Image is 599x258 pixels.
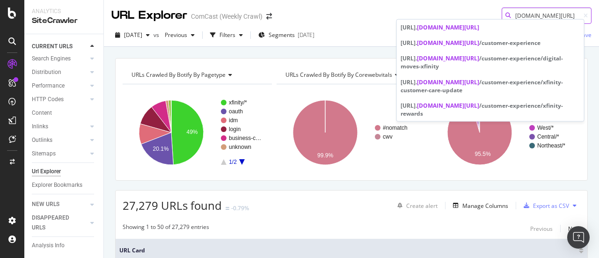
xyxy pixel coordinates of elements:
[255,28,318,43] button: Segments[DATE]
[397,98,584,121] a: [URL].[DOMAIN_NAME][URL]/customer-experience/xfinity-rewards
[229,159,237,165] text: 1/2
[579,31,592,39] div: Save
[32,167,97,177] a: Url Explorer
[32,81,88,91] a: Performance
[231,204,249,212] div: -0.79%
[219,31,235,39] div: Filters
[32,67,61,77] div: Distribution
[285,71,392,79] span: URLs Crawled By Botify By corewebvitals
[537,133,559,140] text: Central/*
[520,198,569,213] button: Export as CSV
[124,31,142,39] span: 2025 Aug. 30th
[417,102,479,110] span: [DOMAIN_NAME][URL]
[537,125,554,131] text: West/*
[161,28,198,43] button: Previous
[417,23,479,31] span: [DOMAIN_NAME][URL]
[269,31,295,39] span: Segments
[32,122,48,132] div: Inlinks
[111,7,187,23] div: URL Explorer
[401,78,580,94] div: [URL]. /customer-experience/xfinity-customer-care-update
[383,125,408,131] text: #nomatch
[119,246,577,255] span: URL Card
[32,241,97,251] a: Analysis Info
[153,31,161,39] span: vs
[32,199,88,209] a: NEW URLS
[530,223,553,234] button: Previous
[32,199,59,209] div: NEW URLS
[32,108,97,118] a: Content
[187,129,198,135] text: 49%
[32,213,88,233] a: DISAPPEARED URLS
[417,54,479,62] span: [DOMAIN_NAME][URL]
[32,95,88,104] a: HTTP Codes
[32,213,79,233] div: DISAPPEARED URLS
[502,7,592,24] input: Find a URL
[32,149,56,159] div: Sitemaps
[431,92,578,173] svg: A chart.
[394,198,438,213] button: Create alert
[298,31,314,39] div: [DATE]
[206,28,247,43] button: Filters
[32,108,52,118] div: Content
[229,117,238,124] text: idm
[32,7,96,15] div: Analytics
[32,180,97,190] a: Explorer Bookmarks
[449,200,508,211] button: Manage Columns
[229,144,251,150] text: unknown
[229,135,261,141] text: business-c…
[397,74,584,97] a: [URL].[DOMAIN_NAME][URL]/customer-experience/xfinity-customer-care-update
[123,92,270,173] svg: A chart.
[111,28,153,43] button: [DATE]
[462,202,508,210] div: Manage Columns
[266,13,272,20] div: arrow-right-arrow-left
[567,226,590,249] div: Open Intercom Messenger
[32,42,73,52] div: CURRENT URLS
[383,133,393,140] text: cwv
[317,152,333,159] text: 99.9%
[32,81,65,91] div: Performance
[123,198,222,213] span: 27,279 URLs found
[191,12,263,21] div: ComCast (Weekly Crawl)
[130,67,263,82] h4: URLs Crawled By Botify By pagetype
[397,35,584,51] a: [URL].[DOMAIN_NAME][URL]/customer-experience
[32,95,64,104] div: HTTP Codes
[475,151,490,157] text: 95.5%
[32,122,88,132] a: Inlinks
[568,225,580,233] div: Next
[229,99,247,106] text: xfinity/*
[229,126,241,133] text: login
[32,15,96,26] div: SiteCrawler
[32,135,88,145] a: Outlinks
[284,67,417,82] h4: URLs Crawled By Botify By corewebvitals
[401,39,580,47] div: [URL]. /customer-experience
[397,20,584,35] a: [URL].[DOMAIN_NAME][URL]
[537,142,565,149] text: Northeast/*
[32,42,88,52] a: CURRENT URLS
[229,108,243,115] text: oauth
[32,241,65,251] div: Analysis Info
[401,54,580,70] div: [URL]. /customer-experience/digital-moves-xfinity
[226,207,229,210] img: Equal
[153,146,169,152] text: 20.1%
[123,223,209,234] div: Showing 1 to 50 of 27,279 entries
[417,39,479,47] span: [DOMAIN_NAME][URL]
[32,167,61,177] div: Url Explorer
[537,116,562,122] text: #nomatch
[32,54,88,64] a: Search Engines
[401,23,580,31] div: [URL].
[32,54,71,64] div: Search Engines
[161,31,187,39] span: Previous
[397,51,584,74] a: [URL].[DOMAIN_NAME][URL]/customer-experience/digital-moves-xfinity
[32,67,88,77] a: Distribution
[530,225,553,233] div: Previous
[32,135,52,145] div: Outlinks
[406,202,438,210] div: Create alert
[568,223,580,234] button: Next
[277,92,424,173] svg: A chart.
[32,149,88,159] a: Sitemaps
[401,102,580,118] div: [URL]. /customer-experience/xfinity-rewards
[417,78,479,86] span: [DOMAIN_NAME][URL]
